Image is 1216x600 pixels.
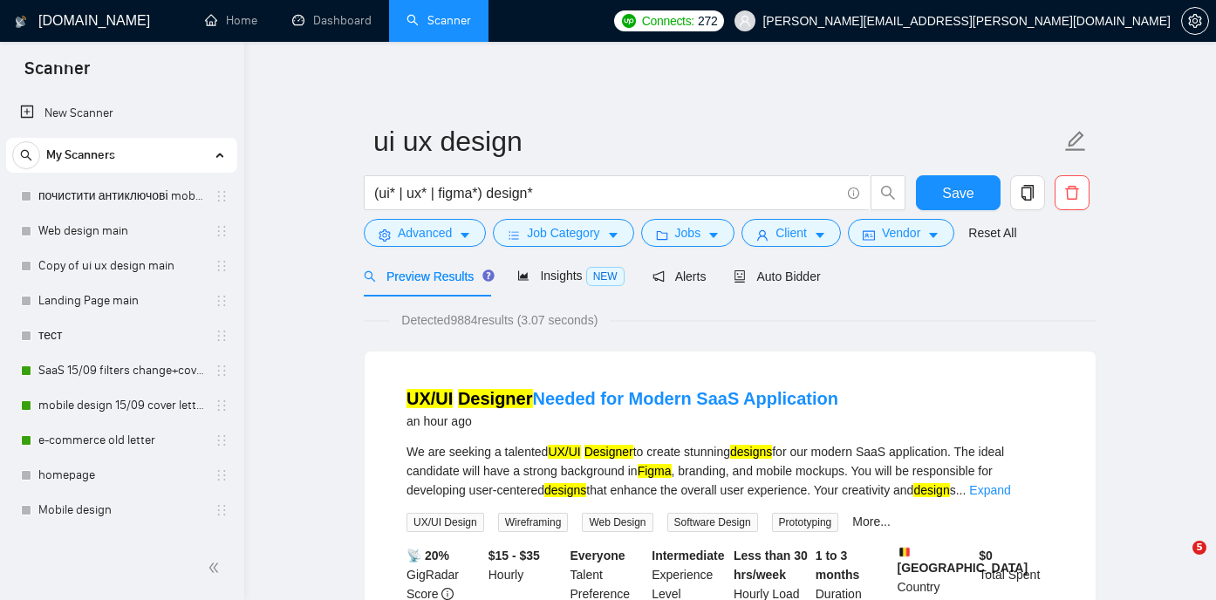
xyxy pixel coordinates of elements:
[406,389,453,408] mark: UX/UI
[406,389,838,408] a: UX/UI DesignerNeeded for Modern SaaS Application
[848,187,859,199] span: info-circle
[38,214,204,249] a: Web design main
[364,270,376,283] span: search
[12,141,40,169] button: search
[913,483,949,497] mark: design
[215,189,229,203] span: holder
[406,513,484,532] span: UX/UI Design
[871,185,905,201] span: search
[739,15,751,27] span: user
[741,219,841,247] button: userClientcaret-down
[1011,185,1044,201] span: copy
[942,182,973,204] span: Save
[852,515,891,528] a: More...
[652,270,665,283] span: notification
[406,549,449,562] b: 📡 20%
[292,13,372,28] a: dashboardDashboard
[927,228,939,242] span: caret-down
[916,175,1001,210] button: Save
[46,138,115,173] span: My Scanners
[374,182,840,204] input: Search Freelance Jobs...
[814,228,826,242] span: caret-down
[481,268,496,283] div: Tooltip anchor
[373,119,1061,163] input: Scanner name...
[816,549,860,582] b: 1 to 3 months
[441,588,454,600] span: info-circle
[38,283,204,318] a: Landing Page main
[586,267,625,286] span: NEW
[570,549,625,562] b: Everyone
[652,549,724,562] b: Intermediate
[215,224,229,238] span: holder
[1192,541,1206,555] span: 5
[638,464,672,478] mark: Figma
[15,8,27,36] img: logo
[582,513,652,532] span: Web Design
[734,269,820,283] span: Auto Bidder
[584,445,633,459] mark: Designer
[698,11,717,31] span: 272
[215,259,229,273] span: holder
[863,228,875,242] span: idcard
[215,503,229,517] span: holder
[205,13,257,28] a: homeHome
[508,228,520,242] span: bars
[756,228,769,242] span: user
[734,270,746,283] span: robot
[488,549,540,562] b: $15 - $35
[215,294,229,308] span: holder
[208,559,225,576] span: double-left
[364,219,486,247] button: settingAdvancedcaret-down
[1181,14,1209,28] a: setting
[1055,185,1089,201] span: delete
[969,483,1010,497] a: Expand
[882,223,920,242] span: Vendor
[10,56,104,92] span: Scanner
[364,269,489,283] span: Preview Results
[6,96,237,131] li: New Scanner
[406,13,471,28] a: searchScanner
[675,223,701,242] span: Jobs
[458,389,533,408] mark: Designer
[517,269,624,283] span: Insights
[527,223,599,242] span: Job Category
[1010,175,1045,210] button: copy
[406,442,1054,500] div: We are seeking a talented to create stunning for our modern SaaS application. The ideal candidate...
[215,329,229,343] span: holder
[1157,541,1199,583] iframe: Intercom live chat
[734,549,808,582] b: Less than 30 hrs/week
[968,223,1016,242] a: Reset All
[38,423,204,458] a: e-commerce old letter
[707,228,720,242] span: caret-down
[459,228,471,242] span: caret-down
[652,269,707,283] span: Alerts
[13,149,39,161] span: search
[38,249,204,283] a: Copy of ui ux design main
[642,11,694,31] span: Connects:
[641,219,735,247] button: folderJobscaret-down
[898,546,1028,575] b: [GEOGRAPHIC_DATA]
[544,483,586,497] mark: designs
[622,14,636,28] img: upwork-logo.png
[979,549,993,562] b: $ 0
[848,219,954,247] button: idcardVendorcaret-down
[1182,14,1208,28] span: setting
[1064,130,1087,153] span: edit
[38,353,204,388] a: SaaS 15/09 filters change+cover letter change
[38,458,204,493] a: homepage
[667,513,758,532] span: Software Design
[215,468,229,482] span: holder
[871,175,905,210] button: search
[498,513,569,532] span: Wireframing
[215,433,229,447] span: holder
[730,445,772,459] mark: designs
[389,310,610,330] span: Detected 9884 results (3.07 seconds)
[1055,175,1090,210] button: delete
[38,528,204,562] a: Web design
[607,228,619,242] span: caret-down
[406,411,838,432] div: an hour ago
[379,228,391,242] span: setting
[517,269,529,282] span: area-chart
[215,364,229,378] span: holder
[772,513,839,532] span: Prototyping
